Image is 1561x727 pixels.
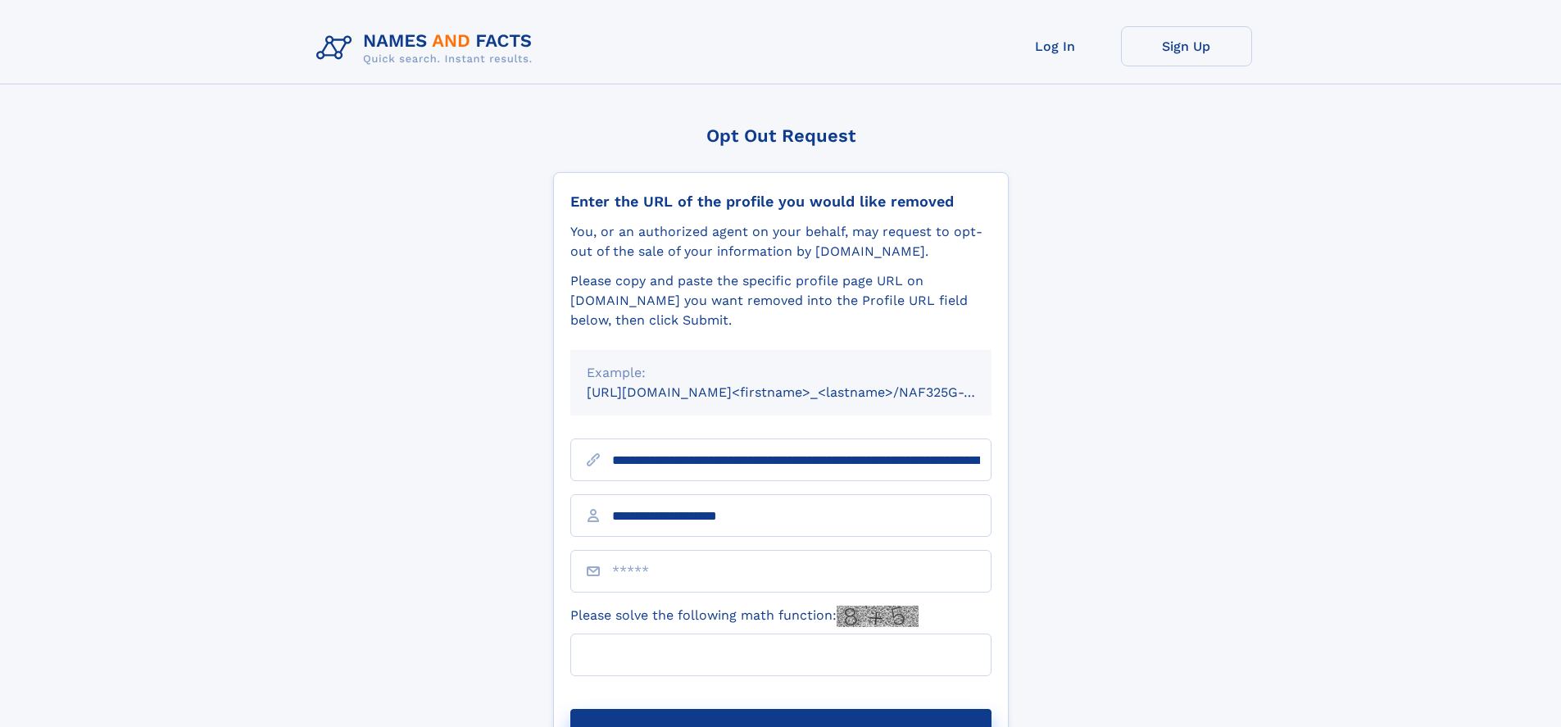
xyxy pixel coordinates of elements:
[990,26,1121,66] a: Log In
[570,193,992,211] div: Enter the URL of the profile you would like removed
[587,363,975,383] div: Example:
[570,222,992,261] div: You, or an authorized agent on your behalf, may request to opt-out of the sale of your informatio...
[310,26,546,70] img: Logo Names and Facts
[587,384,1023,400] small: [URL][DOMAIN_NAME]<firstname>_<lastname>/NAF325G-xxxxxxxx
[1121,26,1252,66] a: Sign Up
[570,606,919,627] label: Please solve the following math function:
[570,271,992,330] div: Please copy and paste the specific profile page URL on [DOMAIN_NAME] you want removed into the Pr...
[553,125,1009,146] div: Opt Out Request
